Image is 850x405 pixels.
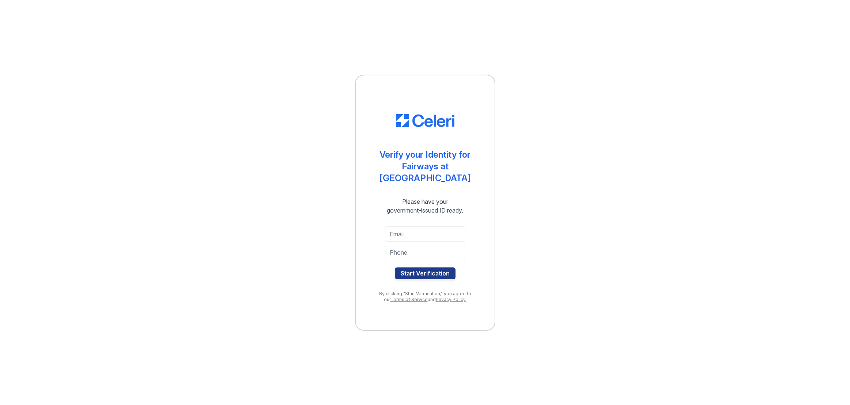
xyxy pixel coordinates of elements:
[370,149,480,184] div: Verify your Identity for Fairways at [GEOGRAPHIC_DATA]
[390,297,428,302] a: Terms of Service
[436,297,466,302] a: Privacy Policy.
[374,197,476,215] div: Please have your government-issued ID ready.
[395,267,456,279] button: Start Verification
[370,291,480,303] div: By clicking "Start Verification," you agree to our and
[385,226,465,242] input: Email
[396,114,454,127] img: CE_Logo_Blue-a8612792a0a2168367f1c8372b55b34899dd931a85d93a1a3d3e32e68fde9ad4.png
[385,245,465,260] input: Phone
